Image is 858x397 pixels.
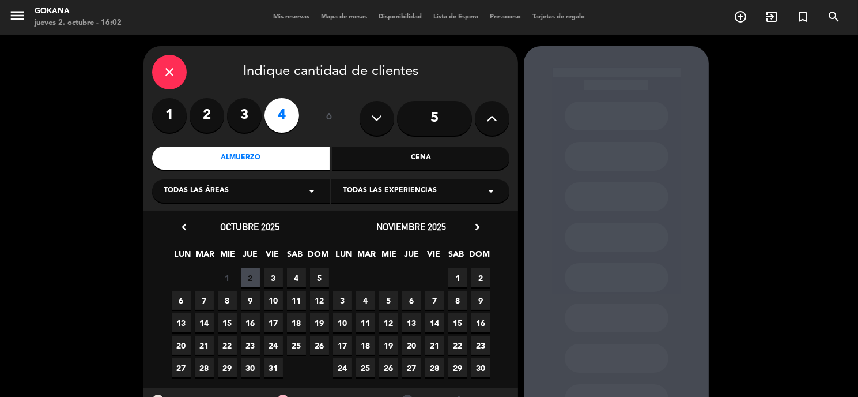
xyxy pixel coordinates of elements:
label: 4 [264,98,299,133]
span: 25 [287,336,306,355]
span: 10 [264,291,283,310]
span: 9 [241,291,260,310]
span: 26 [310,336,329,355]
span: MAR [357,248,376,267]
span: 9 [471,291,490,310]
i: add_circle_outline [734,10,747,24]
span: Lista de Espera [428,14,484,20]
span: 5 [379,291,398,310]
span: 12 [310,291,329,310]
span: 8 [218,291,237,310]
span: DOM [308,248,327,267]
i: chevron_left [178,221,190,233]
span: octubre 2025 [221,221,280,233]
span: MAR [196,248,215,267]
span: 10 [333,313,352,332]
span: LUN [335,248,354,267]
span: 30 [471,358,490,377]
span: DOM [470,248,489,267]
span: 23 [241,336,260,355]
span: Disponibilidad [373,14,428,20]
span: 30 [241,358,260,377]
span: 17 [333,336,352,355]
span: JUE [402,248,421,267]
span: 23 [471,336,490,355]
span: SAB [447,248,466,267]
span: 6 [402,291,421,310]
span: 24 [264,336,283,355]
span: 21 [195,336,214,355]
span: 22 [448,336,467,355]
span: MIE [218,248,237,267]
span: 28 [425,358,444,377]
i: arrow_drop_down [305,184,319,198]
span: 29 [218,358,237,377]
span: 16 [241,313,260,332]
span: 8 [448,291,467,310]
div: ó [311,98,348,138]
span: 25 [356,358,375,377]
div: jueves 2. octubre - 16:02 [35,17,122,29]
span: 19 [379,336,398,355]
div: GOKANA [35,6,122,17]
span: Todas las áreas [164,185,229,197]
span: 27 [402,358,421,377]
span: 7 [425,291,444,310]
span: MIE [380,248,399,267]
i: exit_to_app [765,10,778,24]
span: 4 [287,268,306,287]
span: 24 [333,358,352,377]
span: 14 [195,313,214,332]
span: VIE [263,248,282,267]
span: 4 [356,291,375,310]
div: Indique cantidad de clientes [152,55,509,89]
span: 20 [402,336,421,355]
span: Tarjetas de regalo [527,14,591,20]
span: 26 [379,358,398,377]
span: 12 [379,313,398,332]
span: 27 [172,358,191,377]
span: 11 [356,313,375,332]
span: 1 [218,268,237,287]
span: 13 [172,313,191,332]
i: chevron_right [471,221,483,233]
span: 5 [310,268,329,287]
span: 11 [287,291,306,310]
i: turned_in_not [796,10,810,24]
span: 21 [425,336,444,355]
span: 17 [264,313,283,332]
span: SAB [286,248,305,267]
span: 6 [172,291,191,310]
span: Mis reservas [267,14,315,20]
div: Cena [332,147,510,170]
span: 18 [356,336,375,355]
i: menu [9,7,26,24]
span: 20 [172,336,191,355]
label: 3 [227,98,262,133]
span: VIE [425,248,444,267]
span: JUE [241,248,260,267]
span: Pre-acceso [484,14,527,20]
span: Mapa de mesas [315,14,373,20]
span: Todas las experiencias [343,185,437,197]
span: 13 [402,313,421,332]
span: 15 [218,313,237,332]
span: 31 [264,358,283,377]
span: LUN [173,248,192,267]
div: Almuerzo [152,147,330,170]
span: 19 [310,313,329,332]
i: close [162,65,176,79]
i: arrow_drop_down [484,184,498,198]
span: 7 [195,291,214,310]
label: 2 [190,98,224,133]
button: menu [9,7,26,28]
span: 15 [448,313,467,332]
span: noviembre 2025 [377,221,447,233]
span: 22 [218,336,237,355]
span: 18 [287,313,306,332]
span: 28 [195,358,214,377]
label: 1 [152,98,187,133]
span: 1 [448,268,467,287]
i: search [827,10,841,24]
span: 2 [241,268,260,287]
